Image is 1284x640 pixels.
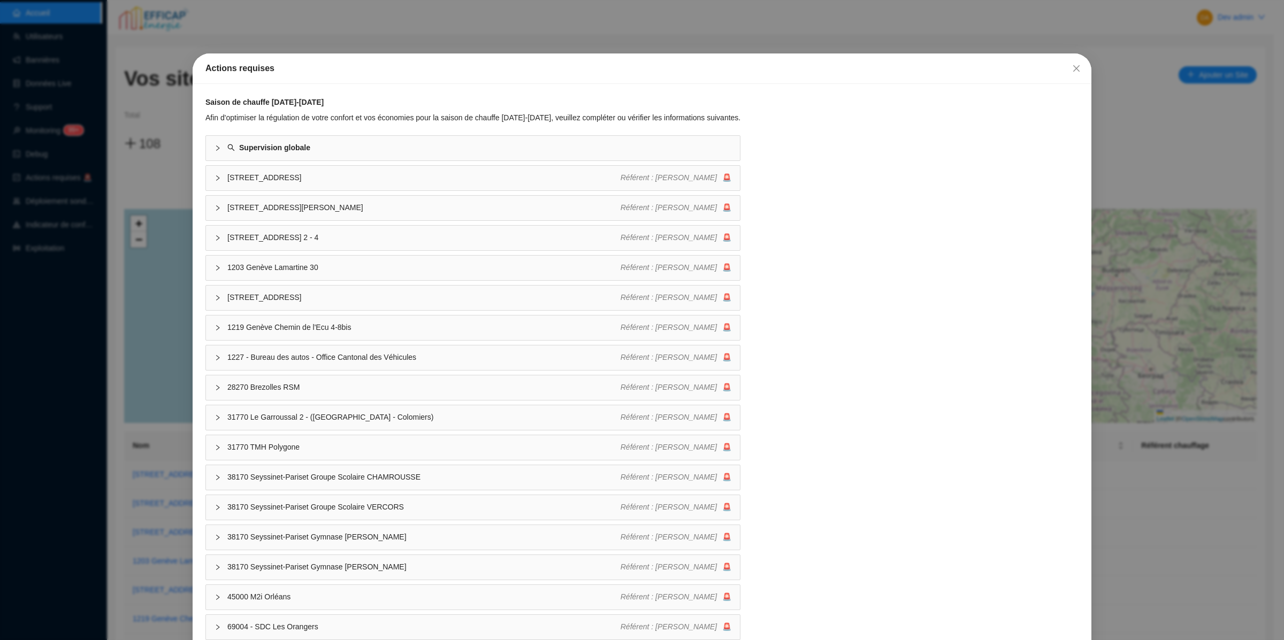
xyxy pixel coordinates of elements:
div: 🚨 [621,262,732,273]
span: 38170 Seyssinet-Pariset Groupe Scolaire CHAMROUSSE [227,472,621,483]
div: 38170 Seyssinet-Pariset Groupe Scolaire VERCORSRéférent : [PERSON_NAME]🚨 [206,495,740,520]
div: 🚨 [621,322,732,333]
span: 31770 Le Garroussal 2 - ([GEOGRAPHIC_DATA] - Colomiers) [227,412,621,423]
span: Référent : [PERSON_NAME] [621,323,717,331]
span: collapsed [215,534,221,541]
span: Référent : [PERSON_NAME] [621,592,717,601]
div: 28270 Brezolles RSMRéférent : [PERSON_NAME]🚨 [206,375,740,400]
div: [STREET_ADDRESS]Référent : [PERSON_NAME]🚨 [206,166,740,190]
span: [STREET_ADDRESS] [227,172,621,183]
span: Référent : [PERSON_NAME] [621,353,717,361]
div: 🚨 [621,502,732,513]
span: collapsed [215,504,221,511]
span: collapsed [215,354,221,361]
div: 38170 Seyssinet-Pariset Gymnase [PERSON_NAME]Référent : [PERSON_NAME]🚨 [206,555,740,580]
div: 1227 - Bureau des autos - Office Cantonal des VéhiculesRéférent : [PERSON_NAME]🚨 [206,345,740,370]
span: collapsed [215,474,221,481]
div: 🚨 [621,172,732,183]
span: 28270 Brezolles RSM [227,382,621,393]
span: Fermer [1068,64,1085,73]
span: search [227,144,235,151]
span: [STREET_ADDRESS] 2 - 4 [227,232,621,243]
div: 🚨 [621,412,732,423]
div: [STREET_ADDRESS][PERSON_NAME]Référent : [PERSON_NAME]🚨 [206,196,740,220]
span: 38170 Seyssinet-Pariset Gymnase [PERSON_NAME] [227,531,621,543]
span: [STREET_ADDRESS] [227,292,621,303]
span: collapsed [215,205,221,211]
span: 1219 Genève Chemin de l'Ecu 4-8bis [227,322,621,333]
div: 🚨 [621,382,732,393]
span: Référent : [PERSON_NAME] [621,533,717,541]
div: 🚨 [621,352,732,363]
span: Référent : [PERSON_NAME] [621,413,717,421]
span: Référent : [PERSON_NAME] [621,383,717,391]
strong: Supervision globale [239,143,310,152]
div: 🚨 [621,292,732,303]
span: Référent : [PERSON_NAME] [621,503,717,511]
div: 31770 Le Garroussal 2 - ([GEOGRAPHIC_DATA] - Colomiers)Référent : [PERSON_NAME]🚨 [206,405,740,430]
span: collapsed [215,384,221,391]
span: Référent : [PERSON_NAME] [621,233,717,242]
div: 38170 Seyssinet-Pariset Groupe Scolaire CHAMROUSSERéférent : [PERSON_NAME]🚨 [206,465,740,490]
span: collapsed [215,325,221,331]
div: 38170 Seyssinet-Pariset Gymnase [PERSON_NAME]Référent : [PERSON_NAME]🚨 [206,525,740,550]
div: 🚨 [621,202,732,213]
span: 69004 - SDC Les Orangers [227,621,621,633]
span: Référent : [PERSON_NAME] [621,622,717,631]
div: 🚨 [621,232,732,243]
div: 31770 TMH PolygoneRéférent : [PERSON_NAME]🚨 [206,435,740,460]
div: 🚨 [621,442,732,453]
span: collapsed [215,295,221,301]
div: [STREET_ADDRESS]Référent : [PERSON_NAME]🚨 [206,286,740,310]
span: Référent : [PERSON_NAME] [621,263,717,272]
span: 38170 Seyssinet-Pariset Gymnase [PERSON_NAME] [227,561,621,573]
span: collapsed [215,175,221,181]
strong: Saison de chauffe [DATE]-[DATE] [205,98,324,106]
div: 🚨 [621,472,732,483]
div: Actions requises [205,62,1079,75]
div: 1203 Genève Lamartine 30Référent : [PERSON_NAME]🚨 [206,256,740,280]
div: 69004 - SDC Les OrangersRéférent : [PERSON_NAME]🚨 [206,615,740,639]
span: Référent : [PERSON_NAME] [621,443,717,451]
span: collapsed [215,145,221,151]
div: 🚨 [621,591,732,603]
div: 🚨 [621,621,732,633]
span: collapsed [215,624,221,630]
div: [STREET_ADDRESS] 2 - 4Référent : [PERSON_NAME]🚨 [206,226,740,250]
div: 1219 Genève Chemin de l'Ecu 4-8bisRéférent : [PERSON_NAME]🚨 [206,315,740,340]
span: 1227 - Bureau des autos - Office Cantonal des Véhicules [227,352,621,363]
div: Supervision globale [206,136,740,160]
span: 31770 TMH Polygone [227,442,621,453]
span: [STREET_ADDRESS][PERSON_NAME] [227,202,621,213]
span: collapsed [215,594,221,600]
div: 🚨 [621,561,732,573]
span: Référent : [PERSON_NAME] [621,203,717,212]
button: Close [1068,60,1085,77]
span: collapsed [215,414,221,421]
div: Afin d'optimiser la régulation de votre confort et vos économies pour la saison de chauffe [DATE]... [205,112,740,124]
span: 1203 Genève Lamartine 30 [227,262,621,273]
span: collapsed [215,265,221,271]
span: close [1072,64,1081,73]
span: Référent : [PERSON_NAME] [621,562,717,571]
span: Référent : [PERSON_NAME] [621,173,717,182]
span: collapsed [215,444,221,451]
span: collapsed [215,235,221,241]
span: Référent : [PERSON_NAME] [621,293,717,302]
div: 45000 M2i OrléansRéférent : [PERSON_NAME]🚨 [206,585,740,610]
div: 🚨 [621,531,732,543]
span: collapsed [215,564,221,570]
span: Référent : [PERSON_NAME] [621,473,717,481]
span: 38170 Seyssinet-Pariset Groupe Scolaire VERCORS [227,502,621,513]
span: 45000 M2i Orléans [227,591,621,603]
